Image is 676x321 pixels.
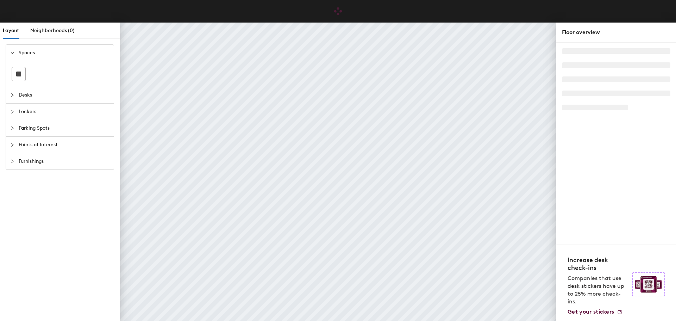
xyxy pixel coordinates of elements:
[562,28,670,37] div: Floor overview
[10,126,14,130] span: collapsed
[632,272,665,296] img: Sticker logo
[568,256,628,272] h4: Increase desk check-ins
[568,274,628,305] p: Companies that use desk stickers have up to 25% more check-ins.
[30,27,75,33] span: Neighborhoods (0)
[19,45,109,61] span: Spaces
[568,308,622,315] a: Get your stickers
[568,308,614,315] span: Get your stickers
[19,120,109,136] span: Parking Spots
[19,153,109,169] span: Furnishings
[10,51,14,55] span: expanded
[19,137,109,153] span: Points of Interest
[10,159,14,163] span: collapsed
[19,104,109,120] span: Lockers
[10,143,14,147] span: collapsed
[19,87,109,103] span: Desks
[10,110,14,114] span: collapsed
[10,93,14,97] span: collapsed
[3,27,19,33] span: Layout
